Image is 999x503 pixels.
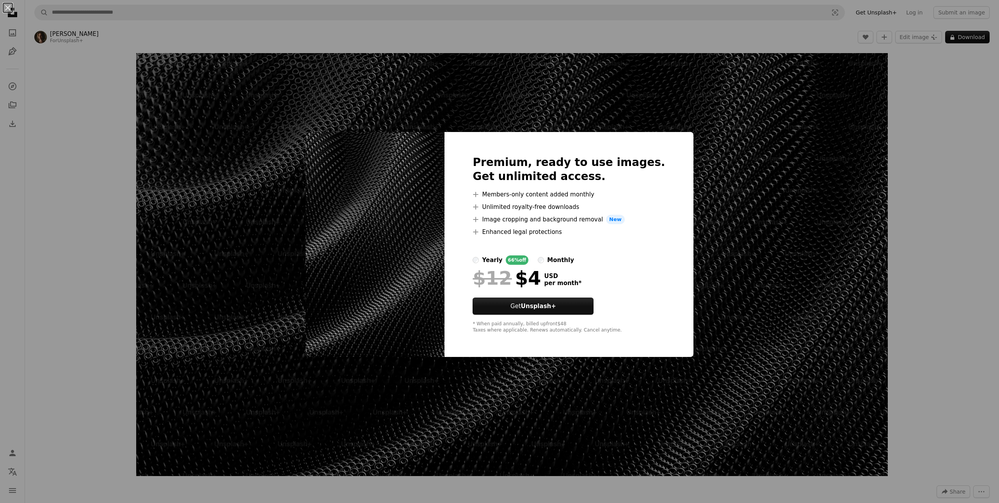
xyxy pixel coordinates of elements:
[473,190,665,199] li: Members-only content added monthly
[482,255,502,265] div: yearly
[544,273,581,280] span: USD
[473,227,665,237] li: Enhanced legal protections
[306,132,444,357] img: premium_photo-1686309673175-783dde7f3632
[473,268,541,288] div: $4
[473,202,665,212] li: Unlimited royalty-free downloads
[521,303,556,310] strong: Unsplash+
[606,215,625,224] span: New
[473,268,512,288] span: $12
[547,255,574,265] div: monthly
[473,155,665,184] h2: Premium, ready to use images. Get unlimited access.
[473,321,665,334] div: * When paid annually, billed upfront $48 Taxes where applicable. Renews automatically. Cancel any...
[538,257,544,263] input: monthly
[506,255,529,265] div: 66% off
[473,298,594,315] button: GetUnsplash+
[473,257,479,263] input: yearly66%off
[544,280,581,287] span: per month *
[473,215,665,224] li: Image cropping and background removal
